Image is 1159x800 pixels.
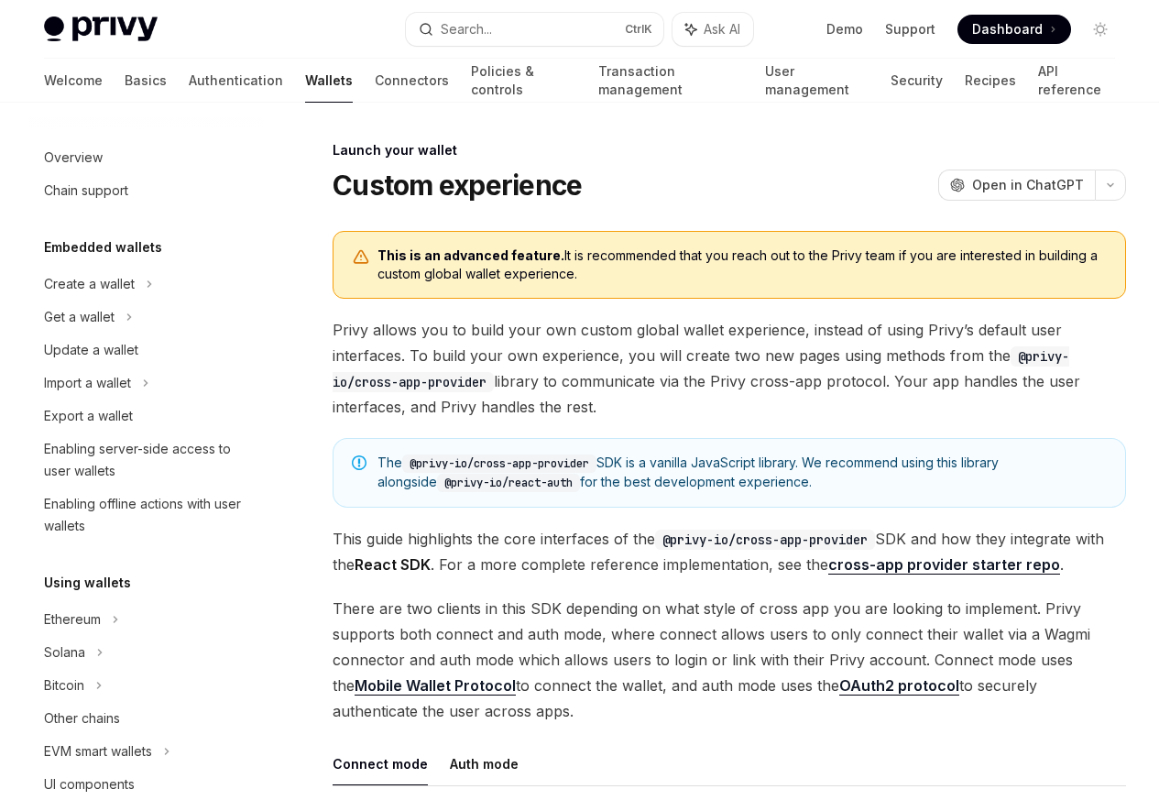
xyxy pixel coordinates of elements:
[972,20,1043,38] span: Dashboard
[44,405,133,427] div: Export a wallet
[1086,15,1115,44] button: Toggle dark mode
[826,20,863,38] a: Demo
[402,455,596,473] code: @privy-io/cross-app-provider
[885,20,935,38] a: Support
[333,317,1126,420] span: Privy allows you to build your own custom global wallet experience, instead of using Privy’s defa...
[44,740,152,762] div: EVM smart wallets
[44,608,101,630] div: Ethereum
[355,676,516,696] a: Mobile Wallet Protocol
[44,438,253,482] div: Enabling server-side access to user wallets
[29,334,264,367] a: Update a wallet
[441,18,492,40] div: Search...
[1038,59,1115,103] a: API reference
[29,433,264,488] a: Enabling server-side access to user wallets
[189,59,283,103] a: Authentication
[125,59,167,103] a: Basics
[655,530,875,550] code: @privy-io/cross-app-provider
[957,15,1071,44] a: Dashboard
[333,526,1126,577] span: This guide highlights the core interfaces of the SDK and how they integrate with the . For a more...
[29,400,264,433] a: Export a wallet
[44,707,120,729] div: Other chains
[839,676,959,696] a: OAuth2 protocol
[29,141,264,174] a: Overview
[377,454,1107,492] span: The SDK is a vanilla JavaScript library. We recommend using this library alongside for the best d...
[44,16,158,42] img: light logo
[44,236,162,258] h5: Embedded wallets
[44,493,253,537] div: Enabling offline actions with user wallets
[352,455,366,470] svg: Note
[375,59,449,103] a: Connectors
[333,169,582,202] h1: Custom experience
[437,474,580,492] code: @privy-io/react-auth
[29,174,264,207] a: Chain support
[44,59,103,103] a: Welcome
[305,59,353,103] a: Wallets
[44,180,128,202] div: Chain support
[44,339,138,361] div: Update a wallet
[355,555,431,574] strong: React SDK
[625,22,652,37] span: Ctrl K
[44,273,135,295] div: Create a wallet
[972,176,1084,194] span: Open in ChatGPT
[44,306,115,328] div: Get a wallet
[450,742,519,785] button: Auth mode
[352,248,370,267] svg: Warning
[965,59,1016,103] a: Recipes
[333,141,1126,159] div: Launch your wallet
[44,773,135,795] div: UI components
[333,742,428,785] button: Connect mode
[891,59,943,103] a: Security
[765,59,869,103] a: User management
[333,596,1126,724] span: There are two clients in this SDK depending on what style of cross app you are looking to impleme...
[704,20,740,38] span: Ask AI
[44,674,84,696] div: Bitcoin
[828,555,1060,575] a: cross-app provider starter repo
[377,247,1107,283] span: It is recommended that you reach out to the Privy team if you are interested in building a custom...
[598,59,744,103] a: Transaction management
[44,641,85,663] div: Solana
[828,555,1060,574] strong: cross-app provider starter repo
[29,702,264,735] a: Other chains
[406,13,663,46] button: Search...CtrlK
[672,13,753,46] button: Ask AI
[938,170,1095,201] button: Open in ChatGPT
[44,372,131,394] div: Import a wallet
[44,572,131,594] h5: Using wallets
[44,147,103,169] div: Overview
[29,488,264,542] a: Enabling offline actions with user wallets
[471,59,576,103] a: Policies & controls
[377,247,564,263] b: This is an advanced feature.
